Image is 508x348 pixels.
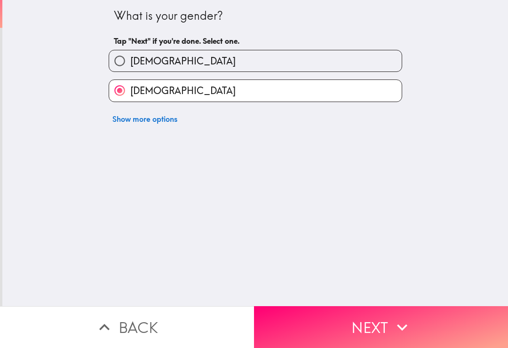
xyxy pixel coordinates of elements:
[254,306,508,348] button: Next
[109,50,402,71] button: [DEMOGRAPHIC_DATA]
[109,80,402,101] button: [DEMOGRAPHIC_DATA]
[130,84,236,97] span: [DEMOGRAPHIC_DATA]
[109,110,181,128] button: Show more options
[114,36,397,46] h6: Tap "Next" if you're done. Select one.
[130,55,236,68] span: [DEMOGRAPHIC_DATA]
[114,8,397,24] div: What is your gender?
